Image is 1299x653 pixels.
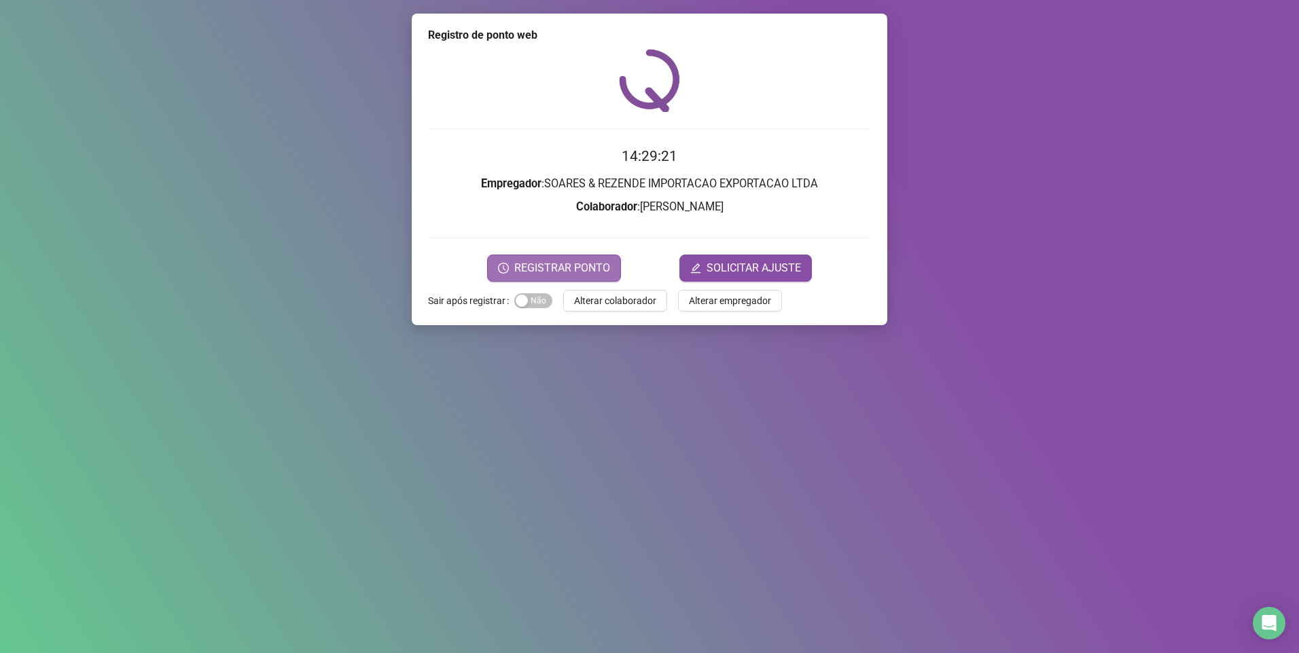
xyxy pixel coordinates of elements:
div: Registro de ponto web [428,27,871,43]
time: 14:29:21 [622,148,677,164]
div: Open Intercom Messenger [1253,607,1285,639]
h3: : SOARES & REZENDE IMPORTACAO EXPORTACAO LTDA [428,175,871,193]
strong: Empregador [481,177,541,190]
img: QRPoint [619,49,680,112]
h3: : [PERSON_NAME] [428,198,871,216]
button: editSOLICITAR AJUSTE [679,255,812,282]
span: clock-circle [498,263,509,274]
button: Alterar empregador [678,290,782,312]
span: Alterar colaborador [574,293,656,308]
span: SOLICITAR AJUSTE [707,260,801,276]
button: REGISTRAR PONTO [487,255,621,282]
strong: Colaborador [576,200,637,213]
span: REGISTRAR PONTO [514,260,610,276]
button: Alterar colaborador [563,290,667,312]
span: Alterar empregador [689,293,771,308]
label: Sair após registrar [428,290,514,312]
span: edit [690,263,701,274]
